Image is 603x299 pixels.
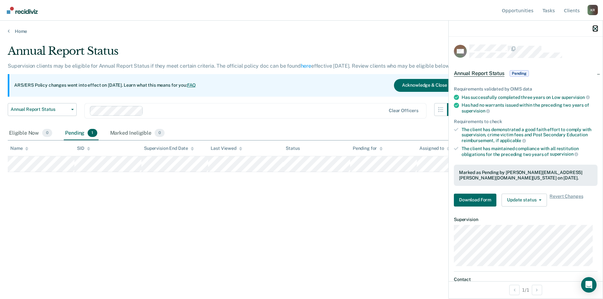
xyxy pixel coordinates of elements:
span: applicable [500,138,526,143]
span: supervision [462,108,490,113]
div: Clear officers [389,108,418,113]
button: Update status [502,194,547,207]
div: K R [588,5,598,15]
div: Pending for [353,146,383,151]
p: ARS/ERS Policy changes went into effect on [DATE]. Learn what this means for you: [14,82,196,89]
span: Annual Report Status [11,107,69,112]
span: 0 [42,129,52,137]
div: Has successfully completed three years on Low [462,94,598,100]
div: Last Viewed [211,146,242,151]
button: Previous Opportunity [509,285,520,295]
span: Pending [510,70,529,77]
button: Next Opportunity [532,285,542,295]
div: 1 / 1 [449,281,603,298]
span: Annual Report Status [454,70,504,77]
div: Requirements to check [454,119,598,124]
img: Recidiviz [7,7,38,14]
button: Download Form [454,194,496,207]
div: The client has demonstrated a good faith effort to comply with supervision, crime victim fees and... [462,127,598,143]
dt: Supervision [454,217,598,222]
a: Navigate to form link [454,194,499,207]
div: Pending [64,126,98,140]
div: Open Intercom Messenger [581,277,597,293]
button: Profile dropdown button [588,5,598,15]
div: SID [77,146,90,151]
div: Name [10,146,28,151]
a: here [301,63,311,69]
a: Home [8,28,595,34]
span: supervision [561,95,590,100]
span: supervision [550,151,578,157]
div: The client has maintained compliance with all restitution obligations for the preceding two years of [462,146,598,157]
button: Acknowledge & Close [394,79,455,92]
a: FAQ [187,82,196,88]
div: Annual Report Status [8,44,460,63]
div: Annual Report StatusPending [449,63,603,84]
div: Assigned to [419,146,450,151]
div: Status [286,146,300,151]
div: Eligible Now [8,126,53,140]
dt: Contact [454,277,598,282]
span: 0 [155,129,165,137]
div: Marked Ineligible [109,126,166,140]
div: Has had no warrants issued within the preceding two years of [462,102,598,113]
span: 1 [88,129,97,137]
div: Supervision End Date [144,146,194,151]
div: Marked as Pending by [PERSON_NAME][EMAIL_ADDRESS][PERSON_NAME][DOMAIN_NAME][US_STATE] on [DATE]. [459,170,592,181]
p: Supervision clients may be eligible for Annual Report Status if they meet certain criteria. The o... [8,63,450,69]
span: Revert Changes [550,194,583,207]
div: Requirements validated by OIMS data [454,86,598,92]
